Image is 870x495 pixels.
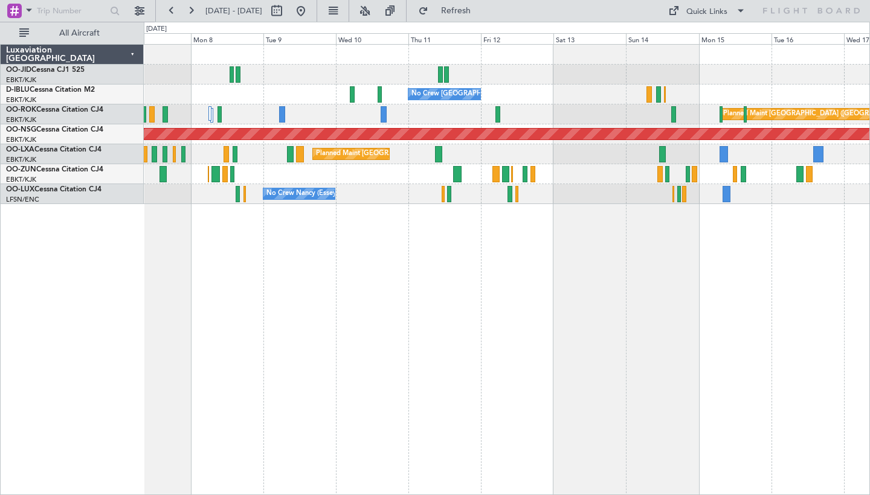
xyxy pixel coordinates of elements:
[662,1,752,21] button: Quick Links
[6,146,101,153] a: OO-LXACessna Citation CJ4
[6,166,36,173] span: OO-ZUN
[6,175,36,184] a: EBKT/KJK
[6,115,36,124] a: EBKT/KJK
[6,155,36,164] a: EBKT/KJK
[205,5,262,16] span: [DATE] - [DATE]
[263,33,336,44] div: Tue 9
[686,6,727,18] div: Quick Links
[6,186,101,193] a: OO-LUXCessna Citation CJ4
[6,66,31,74] span: OO-JID
[6,66,85,74] a: OO-JIDCessna CJ1 525
[6,75,36,85] a: EBKT/KJK
[266,185,338,203] div: No Crew Nancy (Essey)
[6,86,30,94] span: D-IBLU
[481,33,553,44] div: Fri 12
[146,24,167,34] div: [DATE]
[699,33,772,44] div: Mon 15
[6,86,95,94] a: D-IBLUCessna Citation M2
[6,106,103,113] a: OO-ROKCessna Citation CJ4
[118,33,190,44] div: Sun 7
[553,33,626,44] div: Sat 13
[31,29,127,37] span: All Aircraft
[13,24,131,43] button: All Aircraft
[408,33,481,44] div: Thu 11
[772,33,844,44] div: Tue 16
[6,195,39,204] a: LFSN/ENC
[336,33,408,44] div: Wed 10
[411,85,614,103] div: No Crew [GEOGRAPHIC_DATA] ([GEOGRAPHIC_DATA] National)
[6,146,34,153] span: OO-LXA
[6,126,103,133] a: OO-NSGCessna Citation CJ4
[191,33,263,44] div: Mon 8
[626,33,698,44] div: Sun 14
[431,7,482,15] span: Refresh
[6,106,36,113] span: OO-ROK
[6,95,36,104] a: EBKT/KJK
[413,1,485,21] button: Refresh
[6,186,34,193] span: OO-LUX
[316,145,535,163] div: Planned Maint [GEOGRAPHIC_DATA] ([GEOGRAPHIC_DATA] National)
[37,2,106,20] input: Trip Number
[6,126,36,133] span: OO-NSG
[6,135,36,144] a: EBKT/KJK
[6,166,103,173] a: OO-ZUNCessna Citation CJ4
